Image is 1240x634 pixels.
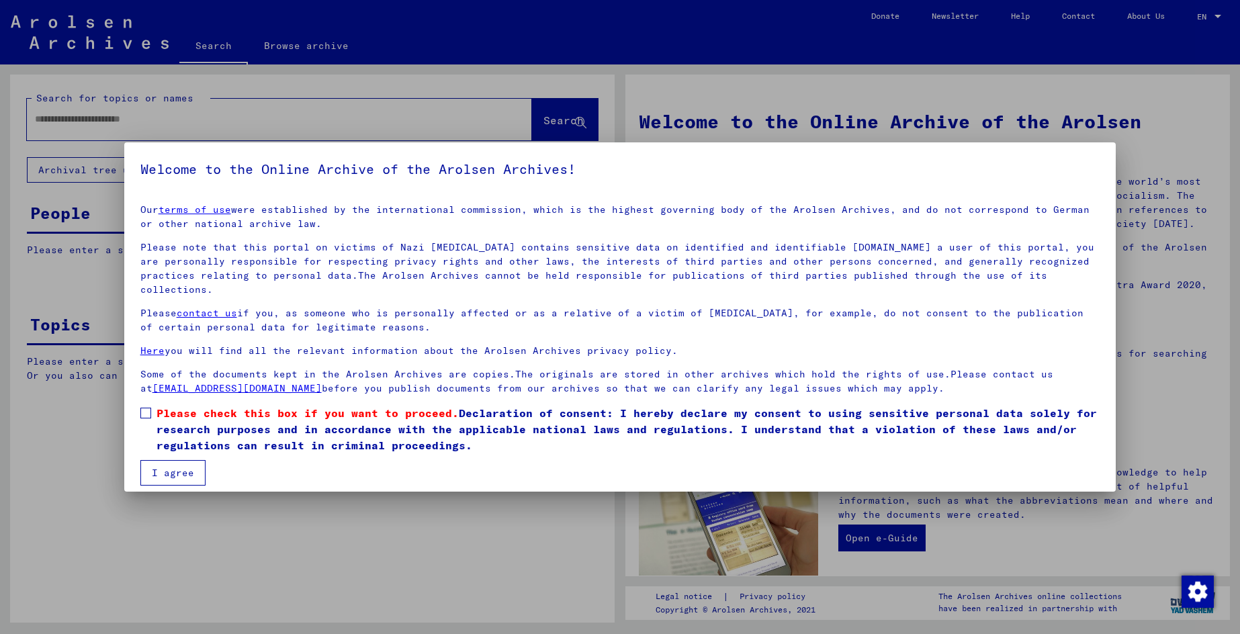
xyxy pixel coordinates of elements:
[140,344,1100,358] p: you will find all the relevant information about the Arolsen Archives privacy policy.
[140,345,165,357] a: Here
[140,240,1100,297] p: Please note that this portal on victims of Nazi [MEDICAL_DATA] contains sensitive data on identif...
[152,382,322,394] a: [EMAIL_ADDRESS][DOMAIN_NAME]
[140,203,1100,231] p: Our were established by the international commission, which is the highest governing body of the ...
[1181,575,1213,607] div: Change consent
[140,306,1100,334] p: Please if you, as someone who is personally affected or as a relative of a victim of [MEDICAL_DAT...
[140,158,1100,180] h5: Welcome to the Online Archive of the Arolsen Archives!
[159,203,231,216] a: terms of use
[157,406,459,420] span: Please check this box if you want to proceed.
[157,405,1100,453] span: Declaration of consent: I hereby declare my consent to using sensitive personal data solely for r...
[140,460,206,486] button: I agree
[1182,576,1214,608] img: Change consent
[177,307,237,319] a: contact us
[140,367,1100,396] p: Some of the documents kept in the Arolsen Archives are copies.The originals are stored in other a...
